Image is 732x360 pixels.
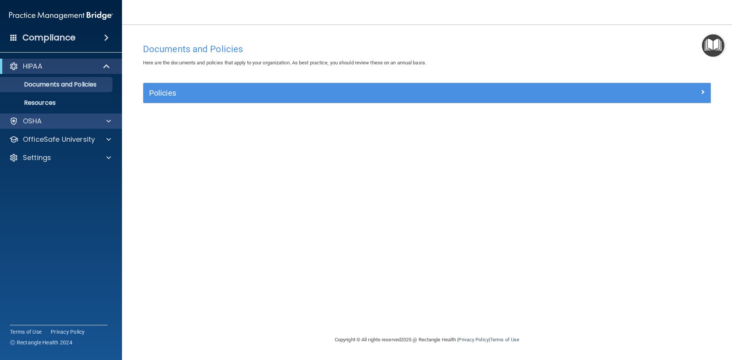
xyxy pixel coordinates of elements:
span: Ⓒ Rectangle Health 2024 [10,339,72,346]
a: Terms of Use [490,337,519,342]
a: Privacy Policy [51,328,85,336]
h4: Compliance [22,32,75,43]
a: Policies [149,87,705,99]
a: HIPAA [9,62,111,71]
div: Copyright © All rights reserved 2025 @ Rectangle Health | | [288,328,566,352]
p: OfficeSafe University [23,135,95,144]
p: HIPAA [23,62,42,71]
h5: Policies [149,89,563,97]
p: Documents and Policies [5,81,109,88]
h4: Documents and Policies [143,44,711,54]
p: Resources [5,99,109,107]
p: Settings [23,153,51,162]
a: OfficeSafe University [9,135,111,144]
a: Settings [9,153,111,162]
span: Here are the documents and policies that apply to your organization. As best practice, you should... [143,60,426,66]
a: Privacy Policy [458,337,488,342]
p: OSHA [23,117,42,126]
a: Terms of Use [10,328,42,336]
a: OSHA [9,117,111,126]
img: PMB logo [9,8,113,23]
button: Open Resource Center [702,34,724,57]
